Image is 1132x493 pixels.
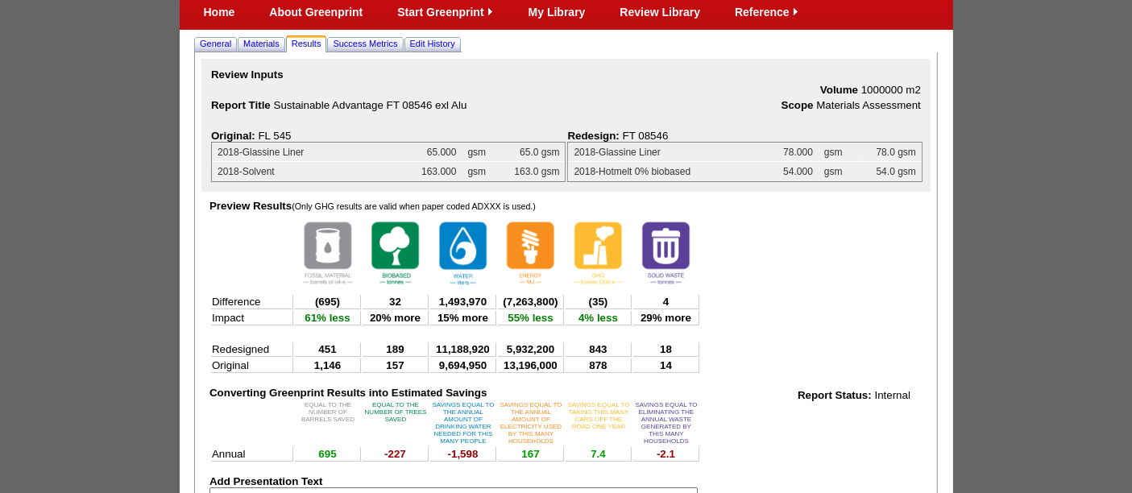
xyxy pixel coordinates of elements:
td: 65.000 [416,143,462,162]
span: 167 [521,448,539,460]
img: Bio_Metric.png [363,214,428,292]
span: 11,188,920 [436,343,490,355]
img: Expand Start Greenprint [484,6,496,18]
b: Report Title [211,99,271,111]
td: gsm [462,162,505,181]
span: 4 [663,296,669,308]
span: Redesign: [567,130,619,142]
span: (695) [315,296,340,308]
span: General [200,39,231,48]
td: 54.0 gsm [862,162,922,181]
td: 54.000 [775,162,819,181]
span: SAVINGS EQUAL TO THE ANNUAL AMOUNT OF DRINKING WATER NEEDED FOR THIS MANY PEOPLE [432,401,494,445]
a: My Library [529,6,586,19]
span: 55% less [508,312,553,324]
span: 878 [589,359,607,371]
td: 78.0 gsm [862,143,922,162]
img: Fossil.png [296,214,360,292]
td: 2018-Glassine Liner [568,143,774,162]
td: Redesigned [211,342,293,357]
td: 2018-Hotmelt 0% biobased [568,162,774,181]
a: Reference [735,6,790,19]
span: 1000000 m2 [861,84,921,96]
img: Expand Reference [790,6,802,18]
span: 61% less [305,312,350,324]
td: gsm [819,162,862,181]
span: 14 [660,359,672,371]
td: 2018-Glassine Liner [212,143,416,162]
span: Edit History [410,39,455,48]
td: gsm [462,143,505,162]
span: Internal [875,389,910,401]
span: 189 [386,343,404,355]
span: 451 [318,343,336,355]
span: Preview Results [209,200,536,212]
span: Converting Greenprint Results into Estimated Savings [209,387,487,399]
img: SolidWaste_Metric.png [634,214,699,292]
span: 1,493,970 [439,296,487,308]
td: 163.0 gsm [505,162,565,181]
span: EQUAL TO THE NUMBER OF BARRELS SAVED [301,401,355,423]
span: -1,598 [448,448,479,460]
span: 695 [318,448,336,460]
span: 5,932,200 [507,343,554,355]
span: 29% more [641,312,691,324]
td: gsm [819,143,862,162]
span: -2.1 [657,448,675,460]
span: Success Metrics [333,39,397,48]
span: 7.4 [591,448,606,460]
span: 32 [389,296,401,308]
td: Annual [211,447,293,462]
td: 163.000 [416,162,462,181]
td: 78.000 [775,143,819,162]
span: SAVINGS EQUAL TO ELIMINATING THE ANNUAL WASTE GENERATED BY THIS MANY HOUSEHOLDS [635,401,697,445]
span: Report Status: [798,389,872,401]
span: SAVINGS EQUAL TO THE ANNUAL AMOUNT OF ELECTRICITY USED BY THIS MANY HOUSEHOLDS [500,401,562,445]
a: Results [288,35,325,52]
span: 157 [386,359,404,371]
span: Original: [211,130,255,142]
a: Start Greenprint [397,6,483,19]
b: Volume [820,84,858,96]
a: Edit History [407,35,458,52]
span: Sustainable Advantage FT 08546 exl Alu [274,99,467,111]
span: SAVINGS EQUAL TO TAKING THIS MANY CARS OFF THE ROAD ONE YEAR [567,401,629,430]
img: Energy_Metric.png [499,214,563,292]
span: 1,146 [314,359,341,371]
span: 20% more [370,312,421,324]
span: (Only GHG results are valid when paper coded ADXXX is used.) [292,201,536,211]
span: FT 08546 [623,130,669,142]
td: Review Inputs [209,67,923,82]
img: GHG.png [566,214,631,292]
span: 843 [589,343,607,355]
a: About Greenprint [269,6,363,19]
span: 15% more [437,312,488,324]
span: 9,694,950 [439,359,487,371]
a: Materials [240,35,283,52]
span: 18 [660,343,672,355]
b: Scope [782,99,814,111]
span: Results [292,39,321,48]
span: EQUAL TO THE NUMBER OF TREES SAVED [365,401,427,423]
img: Water_Metric.png [431,214,496,292]
span: -227 [384,448,406,460]
a: Review Library [620,6,700,19]
td: Difference [211,295,293,309]
span: Materials Assessment [816,99,921,111]
span: FL 545 [259,130,292,142]
span: (35) [589,296,608,308]
span: Materials [243,39,280,48]
span: (7,263,800) [503,296,558,308]
a: Home [204,6,235,19]
span: 4% less [578,312,618,324]
td: Original [211,358,293,373]
a: Success Metrics [330,35,400,52]
td: 2018-Solvent [212,162,416,181]
td: Impact [211,311,293,325]
span: 13,196,000 [504,359,558,371]
a: General [197,35,234,52]
td: 65.0 gsm [505,143,565,162]
span: Add Presentation Text [209,475,322,487]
